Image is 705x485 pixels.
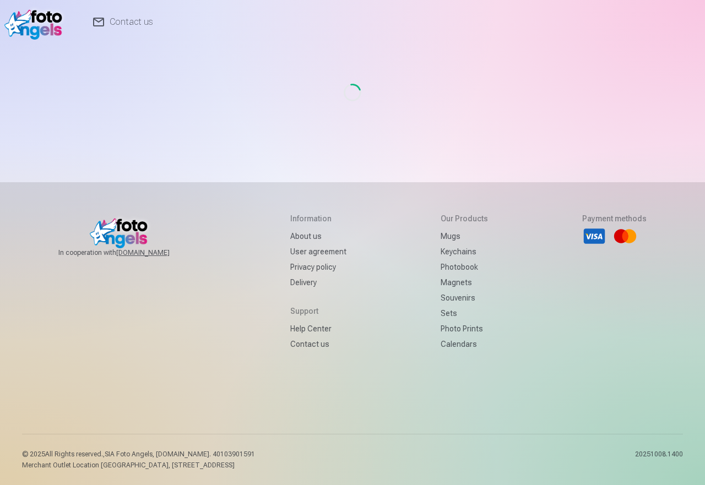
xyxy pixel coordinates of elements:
[290,259,346,275] a: Privacy policy
[58,248,196,257] span: In cooperation with
[116,248,196,257] a: [DOMAIN_NAME]
[441,275,488,290] a: Magnets
[635,450,683,470] p: 20251008.1400
[290,306,346,317] h5: Support
[290,321,346,336] a: Help Center
[582,213,647,224] h5: Payment methods
[441,290,488,306] a: Souvenirs
[290,228,346,244] a: About us
[441,336,488,352] a: Calendars
[582,224,606,248] li: Visa
[441,259,488,275] a: Photobook
[290,244,346,259] a: User agreement
[22,461,255,470] p: Merchant Outlet Location [GEOGRAPHIC_DATA], [STREET_ADDRESS]
[441,306,488,321] a: Sets
[441,228,488,244] a: Mugs
[290,275,346,290] a: Delivery
[441,321,488,336] a: Photo prints
[290,336,346,352] a: Contact us
[441,213,488,224] h5: Our products
[4,4,68,40] img: /v1
[22,450,255,459] p: © 2025 All Rights reserved. ,
[290,213,346,224] h5: Information
[613,224,637,248] li: Mastercard
[441,244,488,259] a: Keychains
[105,450,255,458] span: SIA Foto Angels, [DOMAIN_NAME]. 40103901591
